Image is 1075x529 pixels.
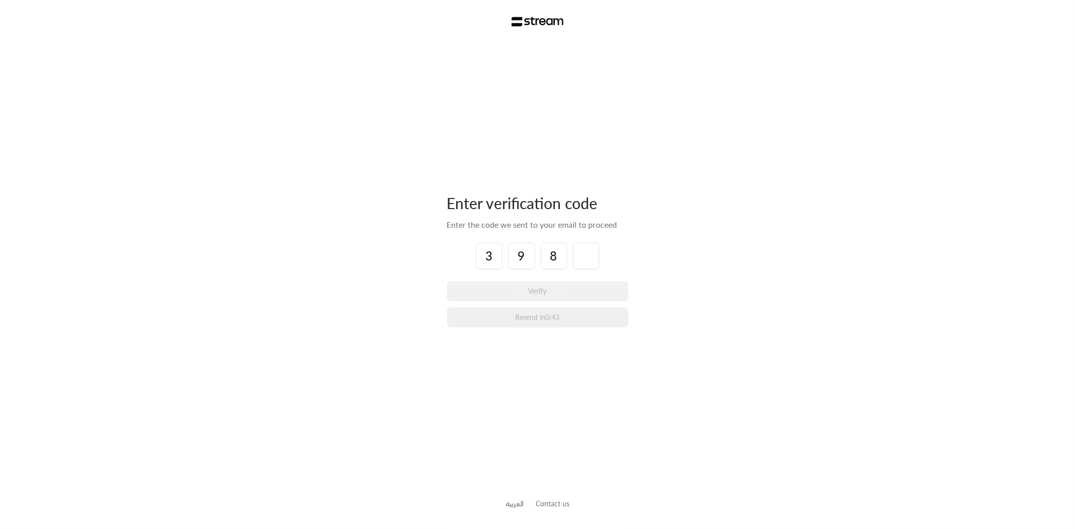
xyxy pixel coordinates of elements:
[536,498,570,509] button: Contact us
[447,193,628,213] div: Enter verification code
[505,494,524,513] a: العربية
[512,17,563,27] img: Stream Logo
[447,219,628,231] div: Enter the code we sent to your email to proceed
[536,499,570,508] a: Contact us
